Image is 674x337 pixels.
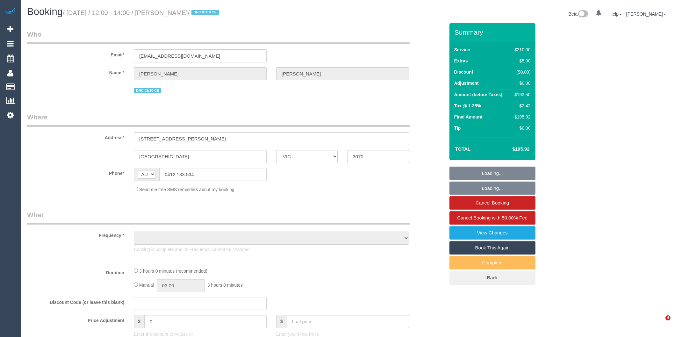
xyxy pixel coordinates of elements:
[512,80,530,86] div: $0.00
[22,315,129,324] label: Price Adjustment
[134,315,144,328] span: $
[139,283,154,288] span: Manual
[27,112,410,127] legend: Where
[134,246,409,253] p: Booking is complete and its Frequency cannot be changed
[22,132,129,141] label: Address*
[159,168,267,181] input: Phone*
[22,230,129,239] label: Frequency *
[276,315,287,328] span: $
[449,196,535,210] a: Cancel Booking
[512,114,530,120] div: $195.92
[449,226,535,240] a: View Changes
[22,297,129,305] label: Discount Code (or leave this blank)
[449,241,535,255] a: Book This Again
[569,11,588,17] a: Beta
[22,168,129,176] label: Phone*
[22,267,129,276] label: Duration
[22,49,129,58] label: Email*
[276,67,409,80] input: Last Name*
[454,125,461,131] label: Tip
[188,9,221,16] span: /
[512,103,530,109] div: $2.42
[665,315,670,320] span: 4
[454,114,483,120] label: Final Amount
[27,6,63,17] span: Booking
[454,91,502,98] label: Amount (before Taxes)
[454,69,473,75] label: Discount
[652,315,668,331] iframe: Intercom live chat
[134,88,161,93] span: DNC 01/10 CE
[577,10,588,18] img: New interface
[207,283,243,288] span: 3 hours 0 minutes
[512,91,530,98] div: $193.50
[454,103,481,109] label: Tax @ 1.25%
[626,11,666,17] a: [PERSON_NAME]
[63,9,221,16] small: / [DATE] / 12:00 - 14:00 / [PERSON_NAME]
[139,187,234,192] span: Send me free SMS reminders about my booking
[493,147,529,152] h4: $195.92
[139,269,207,274] span: 3 hours 0 minutes (recommended)
[455,146,471,152] strong: Total
[512,125,530,131] div: $0.00
[455,29,532,36] h3: Summary
[449,211,535,225] a: Cancel Booking with 50.00% Fee
[449,271,535,284] a: Back
[22,67,129,76] label: Name *
[347,150,409,163] input: Post Code*
[287,315,409,328] input: final price
[27,30,410,44] legend: Who
[4,6,17,15] img: Automaid Logo
[134,67,267,80] input: First Name*
[457,215,527,220] span: Cancel Booking with 50.00% Fee
[454,80,479,86] label: Adjustment
[134,150,267,163] input: Suburb*
[609,11,622,17] a: Help
[512,47,530,53] div: $210.00
[512,58,530,64] div: $5.00
[454,47,470,53] label: Service
[134,49,267,62] input: Email*
[191,10,219,15] span: DNC 01/10 CE
[454,58,468,64] label: Extras
[27,210,410,225] legend: What
[512,69,530,75] div: ($0.00)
